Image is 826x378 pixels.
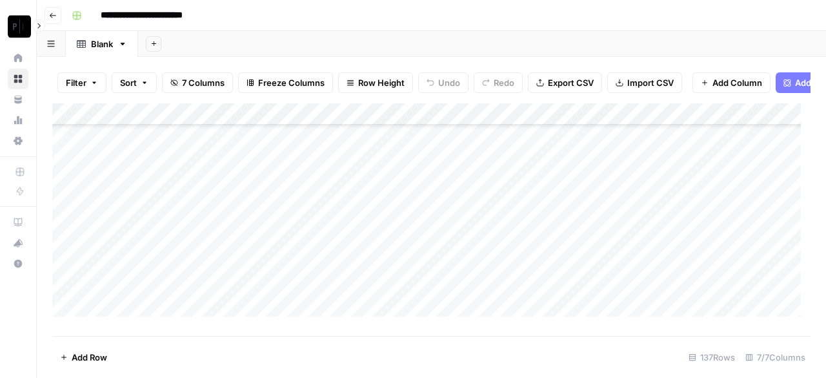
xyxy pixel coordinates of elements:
[8,253,28,274] button: Help + Support
[162,72,233,93] button: 7 Columns
[474,72,523,93] button: Redo
[66,31,138,57] a: Blank
[418,72,468,93] button: Undo
[72,351,107,364] span: Add Row
[57,72,106,93] button: Filter
[607,72,682,93] button: Import CSV
[338,72,413,93] button: Row Height
[66,76,86,89] span: Filter
[120,76,137,89] span: Sort
[438,76,460,89] span: Undo
[8,110,28,131] a: Usage
[8,10,28,43] button: Workspace: Paragon Intel - Copyediting
[740,347,811,368] div: 7/7 Columns
[91,37,113,50] div: Blank
[683,347,740,368] div: 137 Rows
[712,76,762,89] span: Add Column
[528,72,602,93] button: Export CSV
[8,212,28,233] a: AirOps Academy
[494,76,514,89] span: Redo
[258,76,325,89] span: Freeze Columns
[112,72,157,93] button: Sort
[52,347,115,368] button: Add Row
[182,76,225,89] span: 7 Columns
[627,76,674,89] span: Import CSV
[358,76,405,89] span: Row Height
[548,76,594,89] span: Export CSV
[8,68,28,89] a: Browse
[8,48,28,68] a: Home
[692,72,771,93] button: Add Column
[8,15,31,38] img: Paragon Intel - Copyediting Logo
[8,233,28,253] div: What's new?
[8,131,28,151] a: Settings
[238,72,333,93] button: Freeze Columns
[8,89,28,110] a: Your Data
[8,233,28,253] button: What's new?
